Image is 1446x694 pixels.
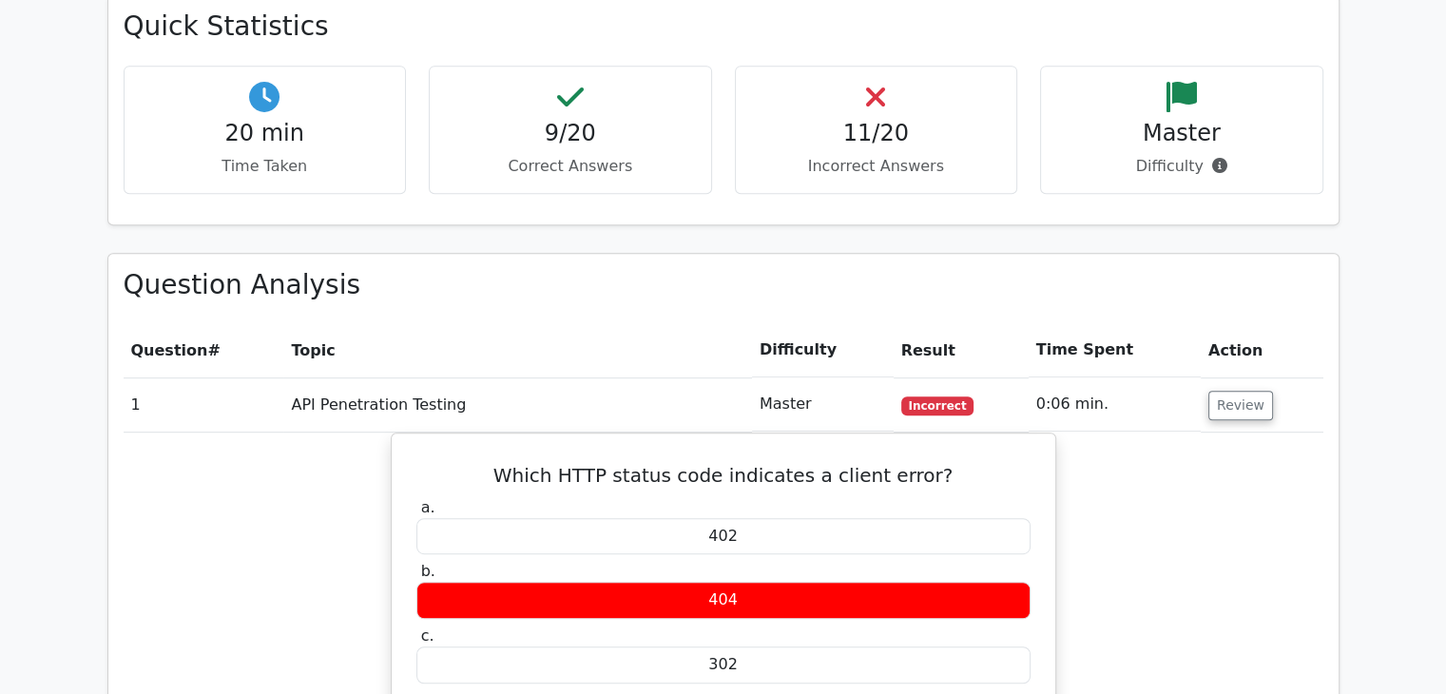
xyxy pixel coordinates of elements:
td: 1 [124,377,284,432]
button: Review [1208,391,1273,420]
p: Incorrect Answers [751,155,1002,178]
th: Result [894,323,1029,377]
p: Time Taken [140,155,391,178]
span: Incorrect [901,396,974,415]
h3: Question Analysis [124,269,1323,301]
span: Question [131,341,208,359]
span: b. [421,562,435,580]
p: Correct Answers [445,155,696,178]
h4: 9/20 [445,120,696,147]
th: Topic [283,323,752,377]
td: 0:06 min. [1029,377,1201,432]
div: 404 [416,582,1031,619]
p: Difficulty [1056,155,1307,178]
div: 302 [416,646,1031,684]
h4: 11/20 [751,120,1002,147]
h4: Master [1056,120,1307,147]
span: c. [421,627,434,645]
th: Difficulty [752,323,894,377]
h3: Quick Statistics [124,10,1323,43]
h4: 20 min [140,120,391,147]
div: 402 [416,518,1031,555]
td: API Penetration Testing [283,377,752,432]
th: Action [1201,323,1323,377]
span: a. [421,498,435,516]
td: Master [752,377,894,432]
th: # [124,323,284,377]
th: Time Spent [1029,323,1201,377]
h5: Which HTTP status code indicates a client error? [415,464,1032,487]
